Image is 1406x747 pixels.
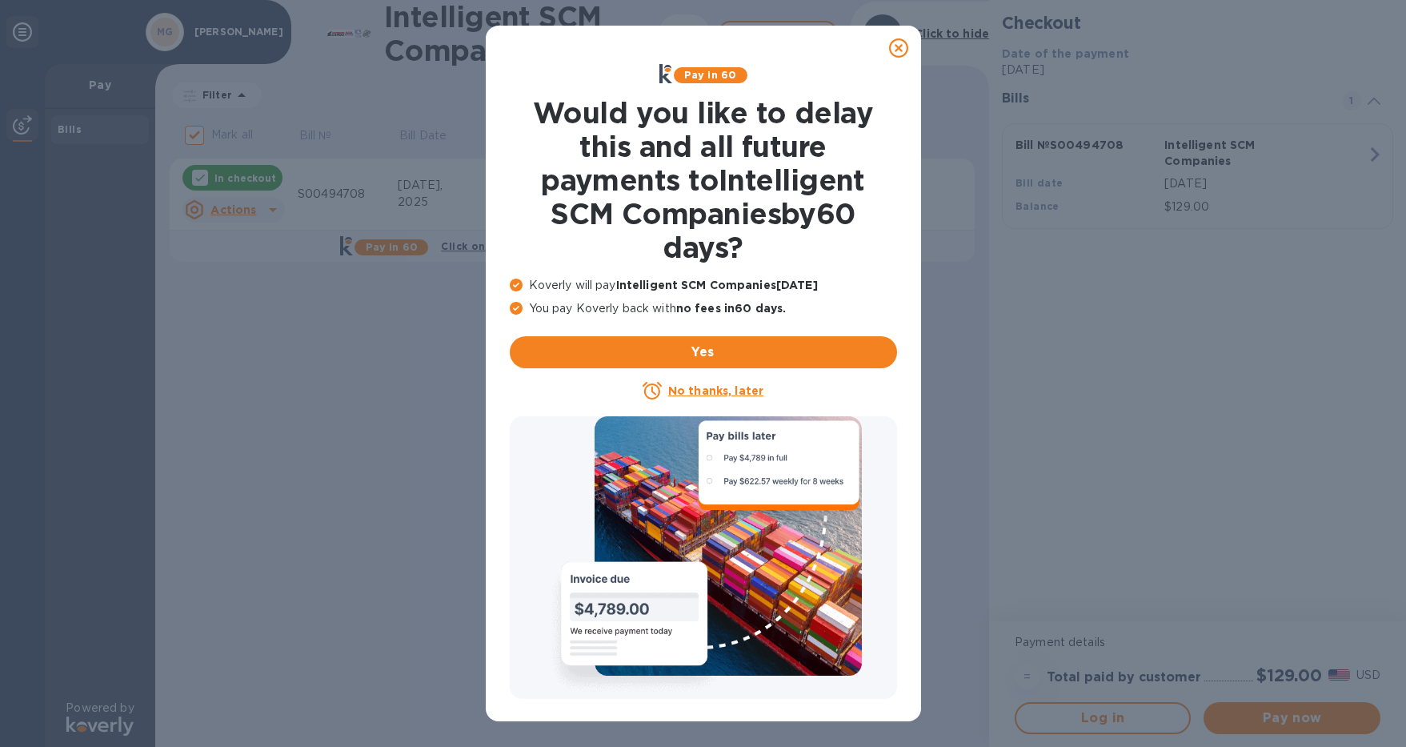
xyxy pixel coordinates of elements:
button: Yes [510,336,897,368]
b: no fees in 60 days . [676,302,786,315]
h1: Would you like to delay this and all future payments to Intelligent SCM Companies by 60 days ? [510,96,897,264]
u: No thanks, later [668,384,763,397]
b: Intelligent SCM Companies [DATE] [616,279,818,291]
p: Koverly will pay [510,277,897,294]
span: Yes [523,343,884,362]
b: Pay in 60 [684,69,736,81]
p: You pay Koverly back with [510,300,897,317]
